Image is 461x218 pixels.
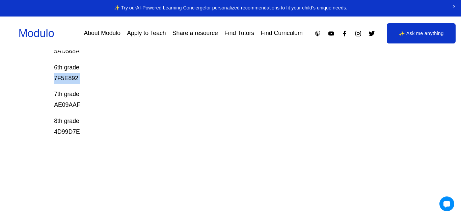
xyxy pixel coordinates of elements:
[328,30,335,37] a: YouTube
[224,28,254,39] a: Find Tutors
[54,116,371,137] p: 8th grade 4D99D7E
[172,28,218,39] a: Share a resource
[127,28,166,39] a: Apply to Teach
[355,30,362,37] a: Instagram
[314,30,321,37] a: Apple Podcasts
[54,89,371,111] p: 7th grade AE09AAF
[387,23,456,43] a: ✨ Ask me anything
[261,28,302,39] a: Find Curriculum
[136,5,205,10] a: AI-Powered Learning Concierge
[341,30,348,37] a: Facebook
[368,30,375,37] a: Twitter
[54,62,371,84] p: 6th grade 7F5E892
[84,28,120,39] a: About Modulo
[19,27,54,39] a: Modulo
